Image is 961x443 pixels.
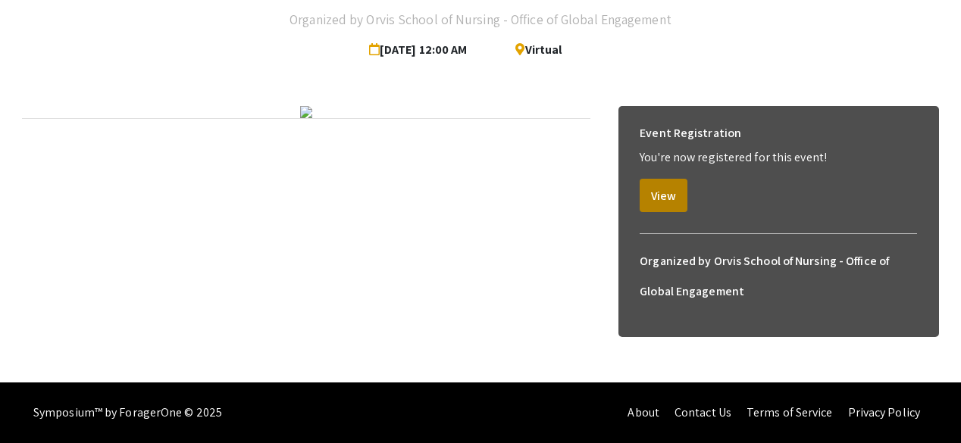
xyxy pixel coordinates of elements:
[300,106,312,118] img: a4d74a6e-8f74-4d37-8200-c09c9842853e.png
[369,35,474,65] span: [DATE] 12:00 AM
[503,35,562,65] span: Virtual
[675,404,731,420] a: Contact Us
[640,118,741,148] h6: Event Registration
[290,5,671,35] h4: Organized by Orvis School of Nursing - Office of Global Engagement
[848,404,920,420] a: Privacy Policy
[747,404,833,420] a: Terms of Service
[628,404,659,420] a: About
[640,148,917,167] p: You're now registered for this event!
[33,382,222,443] div: Symposium™ by ForagerOne © 2025
[640,179,687,212] button: View
[11,375,64,432] iframe: Chat
[640,246,917,307] h6: Organized by Orvis School of Nursing - Office of Global Engagement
